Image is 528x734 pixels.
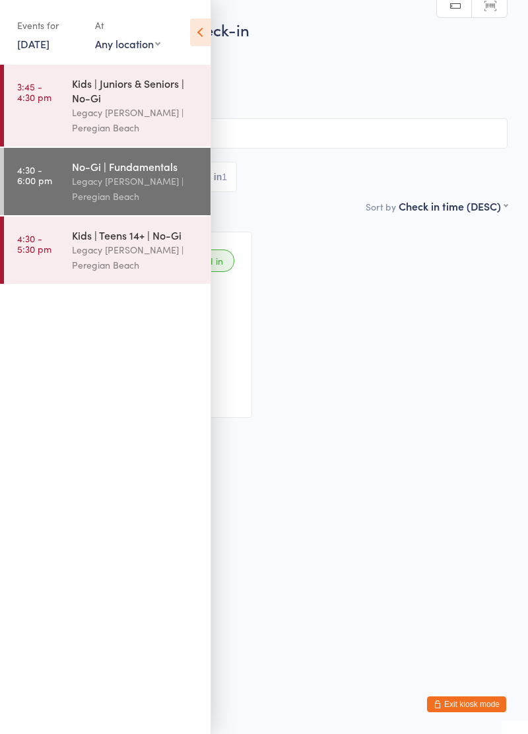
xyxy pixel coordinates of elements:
div: Check in time (DESC) [399,199,508,213]
div: Any location [95,36,160,51]
button: Exit kiosk mode [427,696,506,712]
div: Kids | Juniors & Seniors | No-Gi [72,76,199,105]
div: Kids | Teens 14+ | No-Gi [72,228,199,242]
div: No-Gi | Fundamentals [72,159,199,174]
div: Legacy [PERSON_NAME] | Peregian Beach [72,242,199,273]
a: 4:30 -5:30 pmKids | Teens 14+ | No-GiLegacy [PERSON_NAME] | Peregian Beach [4,217,211,284]
h2: No-Gi | Fundamentals Check-in [20,18,508,40]
time: 4:30 - 6:00 pm [17,164,52,185]
div: Legacy [PERSON_NAME] | Peregian Beach [72,105,199,135]
time: 3:45 - 4:30 pm [17,81,51,102]
span: [DATE] 4:30pm [20,47,487,60]
div: 1 [222,172,227,182]
span: Legacy [PERSON_NAME] | Peregian Beach [20,60,487,73]
div: At [95,15,160,36]
time: 4:30 - 5:30 pm [17,233,51,254]
a: 3:45 -4:30 pmKids | Juniors & Seniors | No-GiLegacy [PERSON_NAME] | Peregian Beach [4,65,211,147]
span: Jiu Jitsu [20,86,508,100]
a: [DATE] [17,36,49,51]
div: Legacy [PERSON_NAME] | Peregian Beach [72,174,199,204]
input: Search [20,118,508,149]
span: [GEOGRAPHIC_DATA] [20,73,487,86]
div: Events for [17,15,82,36]
a: 4:30 -6:00 pmNo-Gi | FundamentalsLegacy [PERSON_NAME] | Peregian Beach [4,148,211,215]
label: Sort by [366,200,396,213]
